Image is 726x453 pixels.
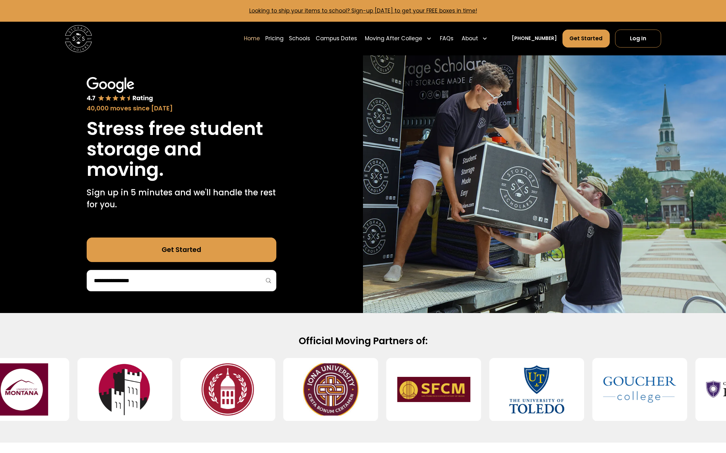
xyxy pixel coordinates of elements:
[603,363,676,416] img: Goucher College
[191,363,264,416] img: Southern Virginia University
[397,363,470,416] img: San Francisco Conservatory of Music
[500,363,573,416] img: University of Toledo
[459,29,490,48] div: About
[265,29,284,48] a: Pricing
[316,29,357,48] a: Campus Dates
[562,30,610,48] a: Get Started
[65,25,92,52] a: home
[65,25,92,52] img: Storage Scholars main logo
[87,118,276,180] h1: Stress free student storage and moving.
[365,35,422,43] div: Moving After College
[244,29,260,48] a: Home
[87,104,276,113] div: 40,000 moves since [DATE]
[440,29,453,48] a: FAQs
[363,55,726,313] img: Storage Scholars makes moving and storage easy.
[249,7,477,14] a: Looking to ship your items to school? Sign-up [DATE] to get your FREE boxes in time!
[289,29,310,48] a: Schools
[88,363,161,416] img: Manhattanville University
[512,35,557,42] a: [PHONE_NUMBER]
[146,335,580,347] h2: Official Moving Partners of:
[615,30,661,48] a: Log In
[87,238,276,262] a: Get Started
[294,363,367,416] img: Iona University
[87,77,153,103] img: Google 4.7 star rating
[462,35,478,43] div: About
[87,187,276,211] p: Sign up in 5 minutes and we'll handle the rest for you.
[362,29,435,48] div: Moving After College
